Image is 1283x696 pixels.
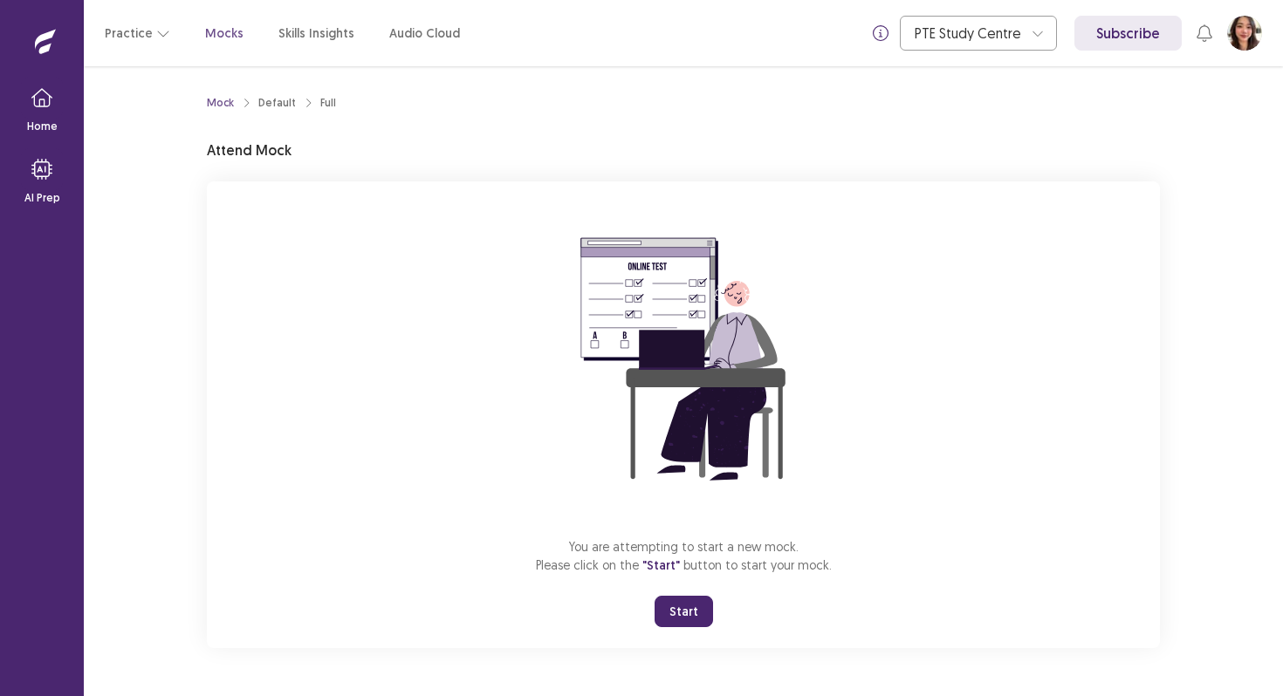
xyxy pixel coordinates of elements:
button: User Profile Image [1227,16,1262,51]
button: Practice [105,17,170,49]
img: attend-mock [526,202,840,516]
a: Audio Cloud [389,24,460,43]
a: Subscribe [1074,16,1182,51]
span: "Start" [642,557,680,573]
button: info [865,17,896,49]
a: Mock [207,95,234,111]
p: AI Prep [24,190,60,206]
nav: breadcrumb [207,95,336,111]
div: PTE Study Centre [915,17,1023,50]
p: Attend Mock [207,140,292,160]
a: Skills Insights [278,24,354,43]
button: Start [655,596,713,627]
a: Mocks [205,24,244,43]
div: Default [258,95,296,111]
div: Full [320,95,336,111]
p: You are attempting to start a new mock. Please click on the button to start your mock. [536,537,832,575]
p: Home [27,119,58,134]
